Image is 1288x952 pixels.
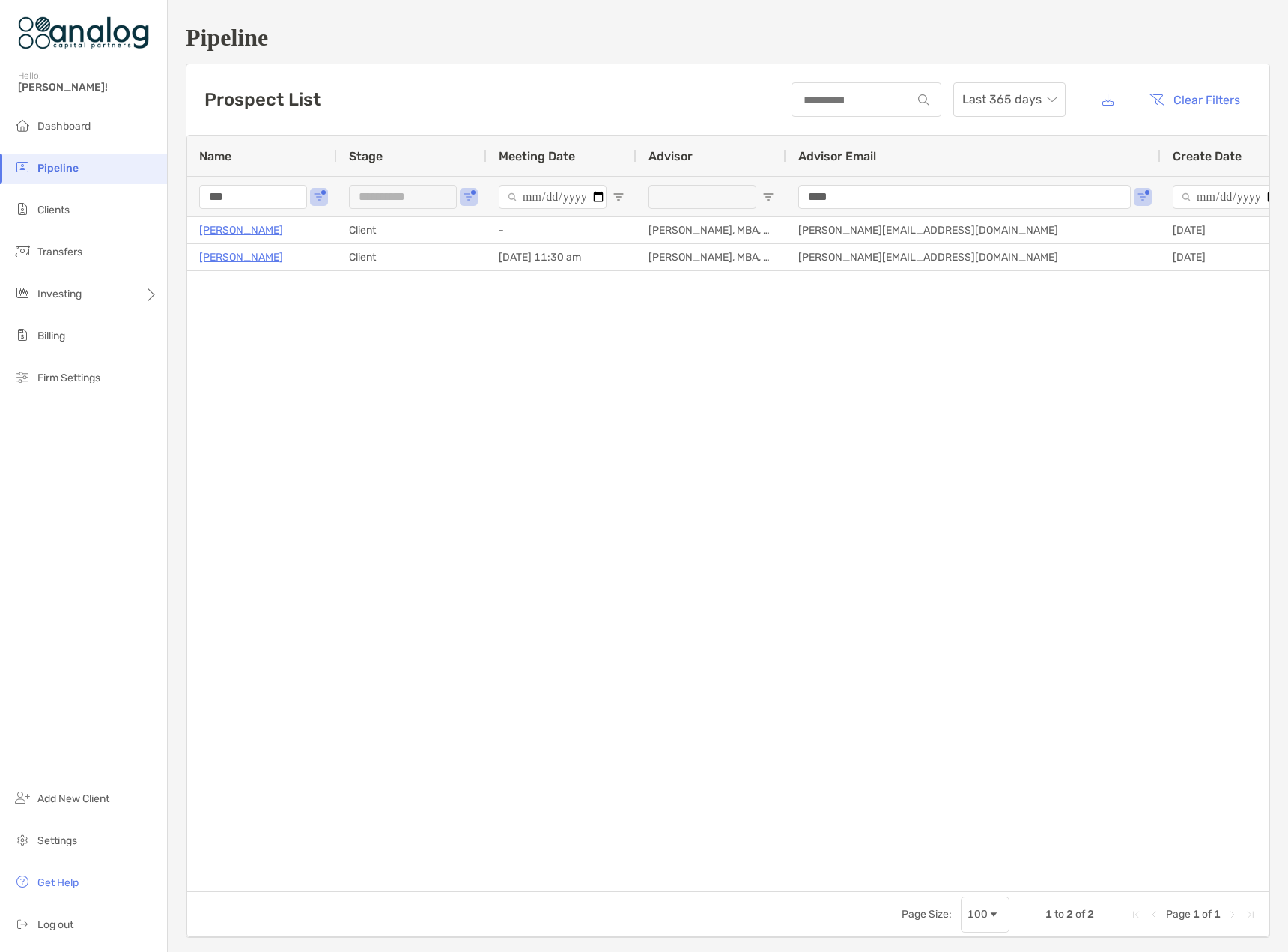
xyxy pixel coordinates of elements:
span: 2 [1087,908,1094,921]
span: Dashboard [37,120,91,133]
img: Zoe Logo [18,6,149,60]
span: Name [199,149,231,163]
span: 1 [1045,908,1052,921]
span: 1 [1193,908,1200,921]
span: [PERSON_NAME]! [18,81,158,94]
span: Add New Client [37,792,109,805]
button: Open Filter Menu [463,191,475,203]
button: Open Filter Menu [762,191,774,203]
div: - [487,217,637,243]
span: Billing [37,330,65,342]
input: Meeting Date Filter Input [499,185,607,209]
div: [DATE] 11:30 am [487,244,637,270]
span: Pipeline [37,162,79,175]
span: of [1075,908,1085,921]
div: Previous Page [1148,909,1160,921]
span: Log out [37,918,73,931]
div: [PERSON_NAME][EMAIL_ADDRESS][DOMAIN_NAME] [786,244,1161,270]
div: [PERSON_NAME], MBA, CFA [637,244,786,270]
h1: Pipeline [186,24,1270,52]
span: Settings [37,834,77,847]
input: Advisor Email Filter Input [798,185,1131,209]
button: Clear Filters [1137,83,1251,116]
img: logout icon [13,915,31,933]
img: firm-settings icon [13,368,31,386]
input: Name Filter Input [199,185,307,209]
span: Create Date [1173,149,1242,163]
a: [PERSON_NAME] [199,221,283,240]
img: add_new_client icon [13,789,31,807]
img: input icon [918,94,929,106]
div: Last Page [1245,909,1257,921]
input: Create Date Filter Input [1173,185,1281,209]
img: clients icon [13,200,31,218]
span: Get Help [37,876,79,889]
div: [PERSON_NAME], MBA, CFA [637,217,786,243]
div: [PERSON_NAME][EMAIL_ADDRESS][DOMAIN_NAME] [786,217,1161,243]
img: investing icon [13,284,31,302]
img: get-help icon [13,873,31,891]
span: Transfers [37,246,82,258]
button: Open Filter Menu [613,191,625,203]
a: [PERSON_NAME] [199,248,283,267]
span: Page [1166,908,1191,921]
span: Advisor [648,149,693,163]
span: Investing [37,288,82,300]
h3: Prospect List [204,89,321,110]
span: Stage [349,149,383,163]
img: billing icon [13,326,31,344]
span: of [1202,908,1212,921]
div: Next Page [1227,909,1239,921]
img: settings icon [13,831,31,849]
div: Client [337,244,487,270]
div: Client [337,217,487,243]
span: 2 [1066,908,1073,921]
img: transfers icon [13,242,31,260]
img: dashboard icon [13,116,31,134]
div: Page Size: [902,908,952,921]
span: 1 [1214,908,1221,921]
span: to [1054,908,1064,921]
div: 100 [967,908,988,921]
span: Advisor Email [798,149,876,163]
span: Firm Settings [37,372,100,384]
span: Meeting Date [499,149,575,163]
div: Page Size [961,897,1009,933]
div: First Page [1130,909,1142,921]
button: Open Filter Menu [1137,191,1149,203]
span: Clients [37,204,70,216]
span: Last 365 days [962,83,1057,116]
img: pipeline icon [13,158,31,176]
button: Open Filter Menu [313,191,325,203]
